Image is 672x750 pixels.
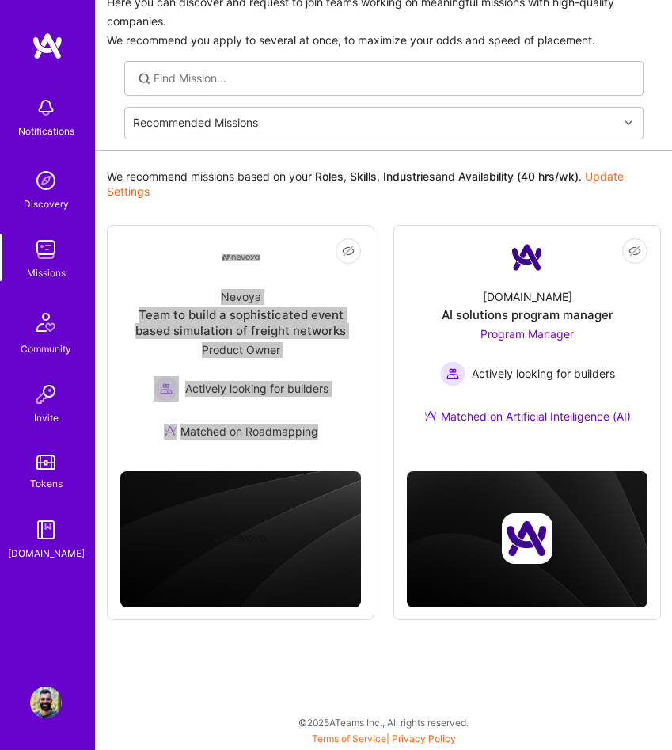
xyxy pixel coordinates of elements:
div: Matched on Roadmapping [164,424,318,440]
i: icon EyeClosed [628,245,641,257]
img: User Avatar [30,687,62,718]
div: © 2025 ATeams Inc., All rights reserved. [95,703,672,743]
a: Terms of Service [312,733,386,744]
div: Notifications [18,124,74,139]
img: Company Logo [508,238,546,276]
img: Company logo [502,513,552,564]
div: Community [21,341,71,357]
img: cover [120,471,361,607]
div: Tokens [30,476,63,492]
span: | [312,733,456,744]
span: Actively looking for builders [472,366,615,382]
img: tokens [36,455,55,470]
span: Program Manager [480,327,574,341]
img: Actively looking for builders [154,376,179,402]
a: Company LogoNevoyaTeam to build a sophisticated event based simulation of freight networksProduct... [120,238,361,459]
a: Company Logo[DOMAIN_NAME]AI solutions program managerProgram Manager Actively looking for builder... [407,238,647,443]
input: Find Mission... [154,70,632,86]
b: Roles [315,169,344,183]
a: User Avatar [26,687,66,718]
span: Actively looking for builders [185,381,328,397]
img: guide book [30,514,62,546]
b: Availability (40 hrs/wk) [458,169,579,183]
a: Privacy Policy [392,733,456,744]
b: Industries [383,169,435,183]
div: [DOMAIN_NAME] [483,289,572,305]
b: Skills [350,169,377,183]
i: icon EyeClosed [342,245,355,257]
div: Matched on Artificial Intelligence (AI) [424,409,631,424]
i: icon Chevron [625,119,632,127]
img: Invite [30,379,62,410]
img: Ateam Purple Icon [424,409,437,422]
img: Company Logo [222,254,260,261]
img: Ateam Purple Icon [164,424,177,437]
div: Missions [27,265,66,281]
img: cover [407,471,647,607]
img: Actively looking for builders [440,361,465,386]
div: Team to build a sophisticated event based simulation of freight networks [120,307,361,338]
img: Company logo [215,513,266,564]
p: We recommend missions based on your , , and . [107,169,661,200]
img: Community [27,303,65,341]
div: Recommended Missions [133,116,258,131]
div: Nevoya [221,289,261,305]
div: [DOMAIN_NAME] [8,546,85,562]
img: teamwork [30,234,62,265]
img: logo [32,32,63,60]
div: Invite [34,410,59,426]
img: bell [30,92,62,124]
div: AI solutions program manager [442,307,613,323]
img: discovery [30,165,62,196]
span: Product Owner [202,343,280,356]
div: Discovery [24,196,69,212]
i: icon SearchGrey [136,70,153,87]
